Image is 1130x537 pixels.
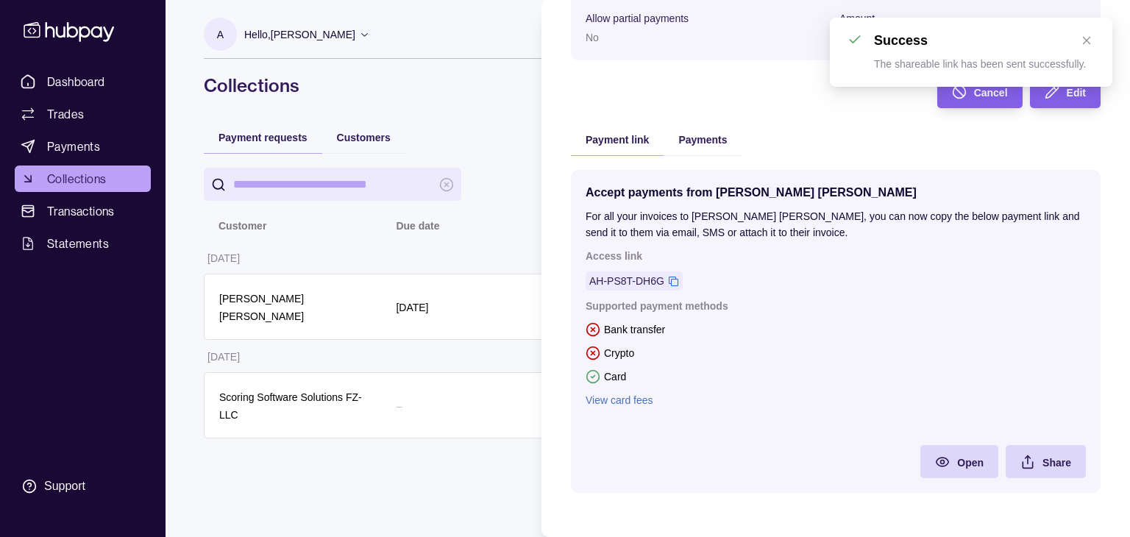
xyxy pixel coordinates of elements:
p: Accept payments from [PERSON_NAME] [PERSON_NAME] [586,185,1086,201]
span: close [1081,35,1092,46]
p: No [586,32,599,43]
a: Close [1079,32,1095,49]
p: The shareable link has been sent successfully. [874,58,1086,70]
p: Crypto [604,345,634,361]
a: AH-PS8T-DH6G [589,273,664,289]
p: Allow partial payments [586,13,689,24]
p: For all your invoices to [PERSON_NAME] [PERSON_NAME], you can now copy the below payment link and... [586,208,1086,241]
span: Payments [678,134,727,146]
span: Open [957,457,984,469]
span: Share [1042,457,1071,469]
button: Share [1006,445,1086,478]
p: Bank transfer [604,321,665,338]
p: Amount [839,13,875,24]
p: Card [604,369,626,385]
p: Access link [586,248,1086,264]
span: Payment link [586,134,649,146]
a: View card fees [586,392,1086,408]
h1: Success [874,33,928,48]
p: Supported payment methods [586,298,1086,314]
a: Open [920,445,998,478]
